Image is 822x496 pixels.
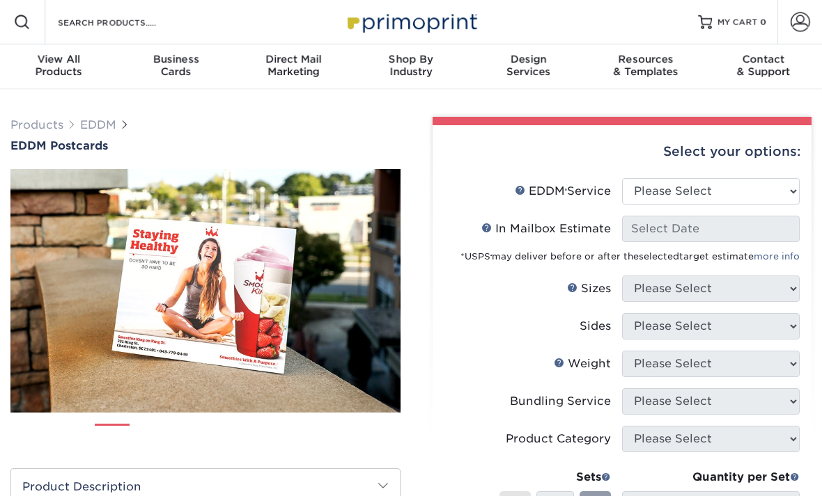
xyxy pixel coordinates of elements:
span: Direct Mail [235,53,352,65]
span: Shop By [352,53,470,65]
span: Resources [587,53,705,65]
input: Select Date [622,216,800,242]
div: & Templates [587,53,705,78]
img: Primoprint [341,7,481,37]
img: EDDM 04 [235,418,270,453]
img: EDDM Postcards 01 [10,156,401,426]
span: Design [470,53,587,65]
a: DesignServices [470,45,587,89]
div: Select your options: [444,125,800,178]
img: EDDM 02 [141,418,176,453]
span: selected [639,251,679,262]
span: Contact [704,53,822,65]
a: BusinessCards [118,45,235,89]
span: EDDM Postcards [10,139,108,152]
a: Contact& Support [704,45,822,89]
a: more info [754,251,800,262]
a: Shop ByIndustry [352,45,470,89]
a: EDDM Postcards [10,139,401,152]
span: Business [118,53,235,65]
sup: ® [565,188,567,193]
img: EDDM 01 [95,419,130,454]
div: Sets [499,469,611,486]
a: Products [10,118,63,131]
img: EDDM 05 [281,418,316,453]
sup: ® [490,254,492,258]
div: Industry [352,53,470,78]
a: EDDM [80,118,116,131]
a: Direct MailMarketing [235,45,352,89]
div: Cards [118,53,235,78]
div: Quantity per Set [622,469,800,486]
div: Services [470,53,587,78]
div: Marketing [235,53,352,78]
div: Product Category [506,431,611,447]
div: Weight [554,355,611,372]
small: *USPS may deliver before or after the target estimate [460,251,800,262]
input: SEARCH PRODUCTS..... [56,14,192,31]
div: & Support [704,53,822,78]
img: EDDM 03 [188,418,223,453]
span: 0 [760,17,766,27]
div: Sides [580,318,611,335]
span: MY CART [718,17,757,29]
a: Resources& Templates [587,45,705,89]
div: EDDM Service [515,183,611,200]
div: Bundling Service [510,393,611,410]
div: In Mailbox Estimate [481,221,611,237]
div: Sizes [567,280,611,297]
